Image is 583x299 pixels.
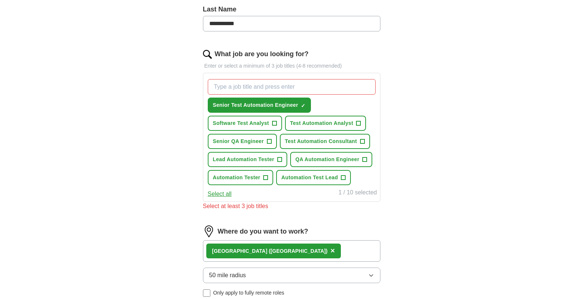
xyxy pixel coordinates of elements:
label: What job are you looking for? [215,49,309,59]
div: Select at least 3 job titles [203,202,380,211]
span: 50 mile radius [209,271,246,280]
img: search.png [203,50,212,59]
span: Test Automation Analyst [290,119,353,127]
button: Select all [208,190,232,198]
span: Only apply to fully remote roles [213,289,284,297]
span: ✓ [301,103,305,109]
input: Type a job title and press enter [208,79,376,95]
button: Automation Test Lead [276,170,351,185]
span: Automation Test Lead [281,174,338,181]
button: Software Test Analyst [208,116,282,131]
span: ([GEOGRAPHIC_DATA]) [269,248,328,254]
button: Automation Tester [208,170,274,185]
span: × [331,247,335,255]
input: Only apply to fully remote roles [203,289,210,297]
strong: [GEOGRAPHIC_DATA] [212,248,268,254]
button: Senior Test Automation Engineer✓ [208,98,311,113]
span: Lead Automation Tester [213,156,274,163]
button: 50 mile radius [203,268,380,283]
span: Automation Tester [213,174,261,181]
span: Software Test Analyst [213,119,269,127]
span: Senior QA Engineer [213,137,264,145]
div: 1 / 10 selected [338,188,377,198]
img: location.png [203,225,215,237]
label: Last Name [203,4,380,14]
button: Senior QA Engineer [208,134,277,149]
span: Senior Test Automation Engineer [213,101,298,109]
button: Test Automation Analyst [285,116,366,131]
p: Enter or select a minimum of 3 job titles (4-8 recommended) [203,62,380,70]
button: QA Automation Engineer [290,152,372,167]
button: × [331,245,335,256]
button: Lead Automation Tester [208,152,287,167]
button: Test Automation Consultant [280,134,370,149]
span: QA Automation Engineer [295,156,359,163]
span: Test Automation Consultant [285,137,357,145]
label: Where do you want to work? [218,227,308,237]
